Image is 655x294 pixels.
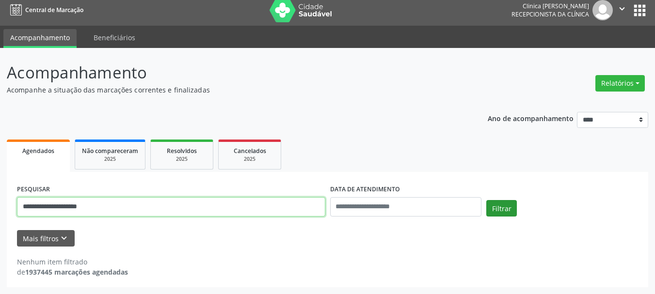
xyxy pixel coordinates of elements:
[617,3,627,14] i: 
[595,75,645,92] button: Relatórios
[511,10,589,18] span: Recepcionista da clínica
[486,200,517,217] button: Filtrar
[17,267,128,277] div: de
[17,230,75,247] button: Mais filtroskeyboard_arrow_down
[225,155,274,163] div: 2025
[488,112,574,124] p: Ano de acompanhamento
[7,2,83,18] a: Central de Marcação
[17,182,50,197] label: PESQUISAR
[158,155,206,163] div: 2025
[7,85,456,95] p: Acompanhe a situação das marcações correntes e finalizadas
[631,2,648,19] button: apps
[82,155,138,163] div: 2025
[167,147,197,155] span: Resolvidos
[3,29,77,48] a: Acompanhamento
[511,2,589,10] div: Clinica [PERSON_NAME]
[25,267,128,277] strong: 1937445 marcações agendadas
[82,147,138,155] span: Não compareceram
[7,61,456,85] p: Acompanhamento
[25,6,83,14] span: Central de Marcação
[87,29,142,46] a: Beneficiários
[22,147,54,155] span: Agendados
[234,147,266,155] span: Cancelados
[330,182,400,197] label: DATA DE ATENDIMENTO
[59,233,69,244] i: keyboard_arrow_down
[17,257,128,267] div: Nenhum item filtrado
